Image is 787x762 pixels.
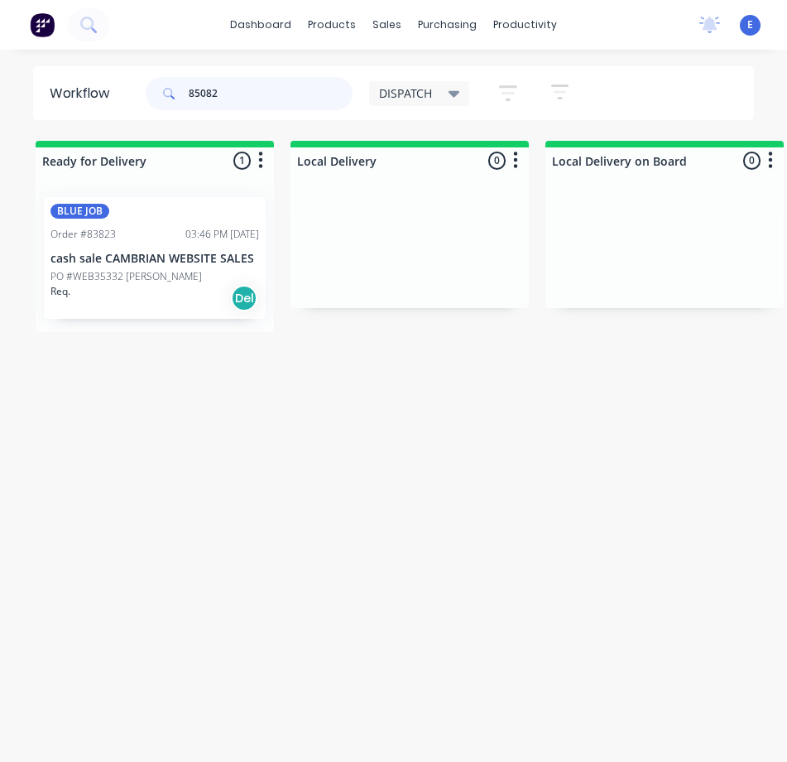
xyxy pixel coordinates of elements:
div: sales [364,12,410,37]
div: Workflow [50,84,118,104]
span: DISPATCH [379,84,432,102]
div: BLUE JOBOrder #8382303:46 PM [DATE]cash sale CAMBRIAN WEBSITE SALESPO #WEB35332 [PERSON_NAME]Req.Del [44,197,266,319]
div: productivity [485,12,565,37]
div: 03:46 PM [DATE] [185,227,259,242]
div: purchasing [410,12,485,37]
div: Order #83823 [50,227,116,242]
div: BLUE JOB [50,204,109,219]
p: cash sale CAMBRIAN WEBSITE SALES [50,252,259,266]
input: Search for orders... [189,77,353,110]
img: Factory [30,12,55,37]
div: Del [231,285,257,311]
p: PO #WEB35332 [PERSON_NAME] [50,269,202,284]
a: dashboard [222,12,300,37]
p: Req. [50,284,70,299]
div: products [300,12,364,37]
span: E [747,17,753,32]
